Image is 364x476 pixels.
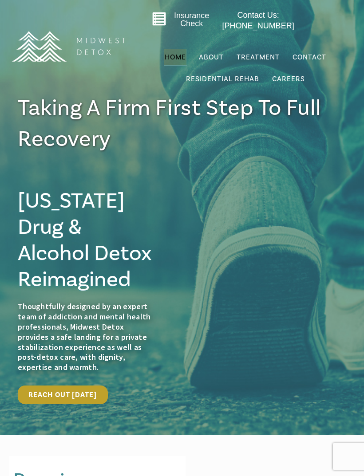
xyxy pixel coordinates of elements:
[199,54,224,61] span: About
[222,11,294,30] span: Contact Us: [PHONE_NUMBER]
[271,71,306,87] a: Careers
[220,10,297,31] a: Contact Us: [PHONE_NUMBER]
[186,75,259,83] span: Residential Rehab
[174,11,209,28] a: Insurance Check
[236,49,281,66] a: Treatment
[18,301,151,372] span: Thoughtfully designed by an expert team of addiction and mental health professionals, Midwest Det...
[28,390,97,399] span: Reach Out [DATE]
[292,49,327,66] a: Contact
[237,54,280,61] span: Treatment
[272,75,305,83] span: Careers
[7,16,130,77] img: MD Logo Horitzontal white-01 (1) (1)
[164,49,187,66] a: Home
[18,386,108,404] a: Reach Out [DATE]
[293,54,326,61] span: Contact
[165,53,186,62] span: Home
[198,49,225,66] a: About
[152,12,166,29] a: Go to midwestdetox.com/message-form-page/
[18,187,152,293] span: [US_STATE] Drug & Alcohol Detox Reimagined
[185,71,260,87] a: Residential Rehab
